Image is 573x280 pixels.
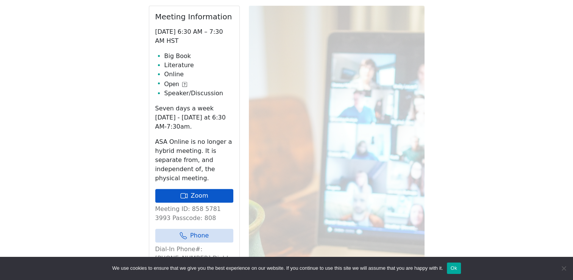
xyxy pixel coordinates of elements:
p: Dial-In Phone#: [PHONE_NUMBER] Dial-In Passcode: 808 [155,245,233,272]
li: Big Book [164,52,233,61]
li: Online [164,70,233,79]
span: Open [164,80,179,89]
p: Seven days a week [DATE] - [DATE] at 6:30 AM-7:30am. [155,104,233,131]
p: Meeting ID: 858 5781 3993 Passcode: 808 [155,204,233,223]
h2: Meeting Information [155,12,233,21]
button: Open [164,80,187,89]
li: Literature [164,61,233,70]
p: [DATE] 6:30 AM – 7:30 AM HST [155,27,233,46]
button: Ok [447,263,461,274]
a: Phone [155,229,233,242]
a: Zoom [155,189,233,203]
li: Speaker/Discussion [164,89,233,98]
span: No [560,264,567,272]
p: ASA Online is no longer a hybrid meeting. It is separate from, and independent of, the physical m... [155,137,233,183]
span: We use cookies to ensure that we give you the best experience on our website. If you continue to ... [112,264,443,272]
